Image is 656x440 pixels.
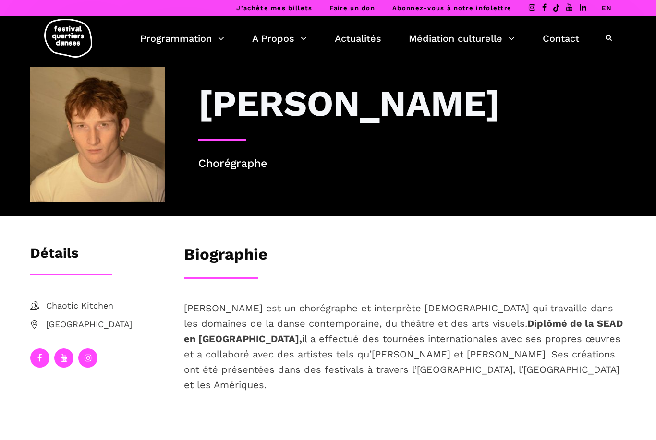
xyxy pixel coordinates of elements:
[184,300,626,392] p: [PERSON_NAME] est un chorégraphe et interprète [DEMOGRAPHIC_DATA] qui travaille dans les domaines...
[30,348,49,368] a: facebook
[252,30,307,47] a: A Propos
[54,348,73,368] a: youtube
[46,299,165,313] span: Chaotic Kitchen
[30,245,78,269] h3: Détails
[46,318,165,332] span: [GEOGRAPHIC_DATA]
[329,4,375,12] a: Faire un don
[140,30,224,47] a: Programmation
[392,4,511,12] a: Abonnez-vous à notre infolettre
[184,245,267,269] h3: Biographie
[543,30,579,47] a: Contact
[335,30,381,47] a: Actualités
[198,82,500,125] h3: [PERSON_NAME]
[602,4,612,12] a: EN
[44,19,92,58] img: logo-fqd-med
[409,30,515,47] a: Médiation culturelle
[78,348,97,368] a: instagram
[30,67,165,202] img: Linus Janser
[198,155,626,173] p: Chorégraphe
[236,4,312,12] a: J’achète mes billets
